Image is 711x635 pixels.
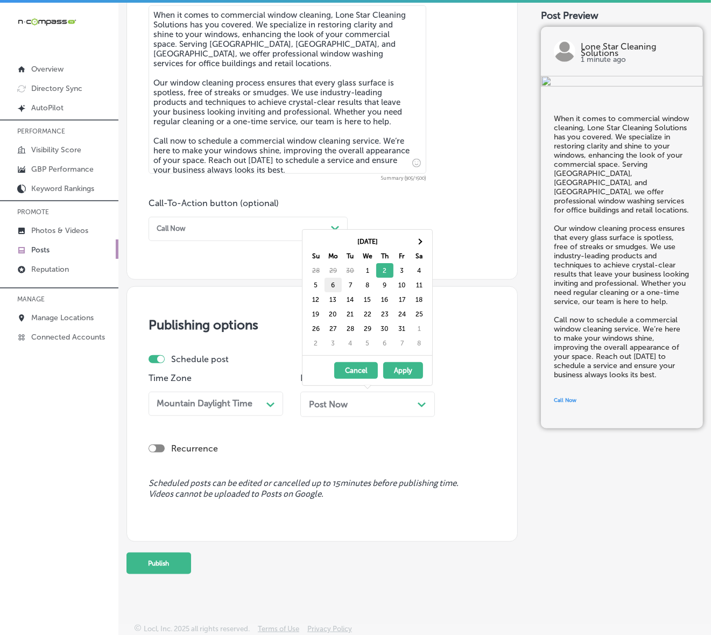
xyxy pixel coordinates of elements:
button: Cancel [334,362,378,379]
td: 3 [393,263,411,278]
td: 18 [411,292,428,307]
td: 16 [376,292,393,307]
h5: When it comes to commercial window cleaning, Lone Star Cleaning Solutions has you covered. We spe... [554,114,690,379]
th: Tu [342,249,359,263]
div: Post Preview [541,9,703,21]
label: Schedule post [171,354,229,364]
td: 28 [307,263,325,278]
td: 2 [376,263,393,278]
p: Reputation [31,265,69,274]
th: Fr [393,249,411,263]
span: Post Now [309,399,348,410]
span: Call Now [554,397,576,404]
td: 13 [325,292,342,307]
label: Call-To-Action button (optional) [149,198,279,208]
td: 23 [376,307,393,321]
p: 1 minute ago [581,57,690,63]
td: 26 [307,321,325,336]
td: 4 [342,336,359,350]
td: 3 [325,336,342,350]
td: 21 [342,307,359,321]
td: 31 [393,321,411,336]
td: 7 [342,278,359,292]
span: Insert emoji [407,157,421,170]
td: 29 [325,263,342,278]
th: We [359,249,376,263]
th: Th [376,249,393,263]
td: 11 [411,278,428,292]
p: Connected Accounts [31,333,105,342]
td: 19 [307,307,325,321]
p: Overview [31,65,64,74]
img: logo [554,40,575,62]
td: 29 [359,321,376,336]
th: [DATE] [325,234,411,249]
p: Locl, Inc. 2025 all rights reserved. [144,625,250,633]
td: 20 [325,307,342,321]
p: GBP Performance [31,165,94,174]
th: Su [307,249,325,263]
th: Sa [411,249,428,263]
button: Publish [126,553,191,574]
td: 22 [359,307,376,321]
td: 30 [342,263,359,278]
p: Posts [31,245,50,255]
td: 2 [307,336,325,350]
td: 9 [376,278,393,292]
img: f7639441-e270-4b38-8f95-532e949842f3 [541,76,703,88]
textarea: When it comes to commercial window cleaning, Lone Star Cleaning Solutions has you covered. We spe... [149,5,426,174]
button: Apply [383,362,423,379]
td: 15 [359,292,376,307]
th: Mo [325,249,342,263]
td: 8 [359,278,376,292]
td: 12 [307,292,325,307]
label: Recurrence [171,443,218,454]
td: 28 [342,321,359,336]
td: 1 [359,263,376,278]
p: Manage Locations [31,313,94,322]
td: 14 [342,292,359,307]
td: 5 [359,336,376,350]
td: 24 [393,307,411,321]
span: Summary (905/1500) [149,176,426,181]
span: Scheduled posts can be edited or cancelled up to 15 minutes before publishing time. Videos cannot... [149,478,496,499]
div: Call Now [157,225,186,233]
p: Time Zone [149,373,283,383]
td: 6 [376,336,393,350]
td: 17 [393,292,411,307]
td: 10 [393,278,411,292]
p: AutoPilot [31,103,64,112]
h3: Publishing options [149,317,496,333]
p: Keyword Rankings [31,184,94,193]
p: Directory Sync [31,84,82,93]
td: 25 [411,307,428,321]
td: 8 [411,336,428,350]
p: Visibility Score [31,145,81,154]
td: 1 [411,321,428,336]
p: Post on [300,373,435,383]
img: 660ab0bf-5cc7-4cb8-ba1c-48b5ae0f18e60NCTV_CLogo_TV_Black_-500x88.png [17,17,76,27]
td: 7 [393,336,411,350]
td: 27 [325,321,342,336]
td: 30 [376,321,393,336]
td: 6 [325,278,342,292]
div: Mountain Daylight Time [157,399,252,409]
p: Photos & Videos [31,226,88,235]
td: 4 [411,263,428,278]
td: 5 [307,278,325,292]
p: Lone Star Cleaning Solutions [581,44,690,57]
